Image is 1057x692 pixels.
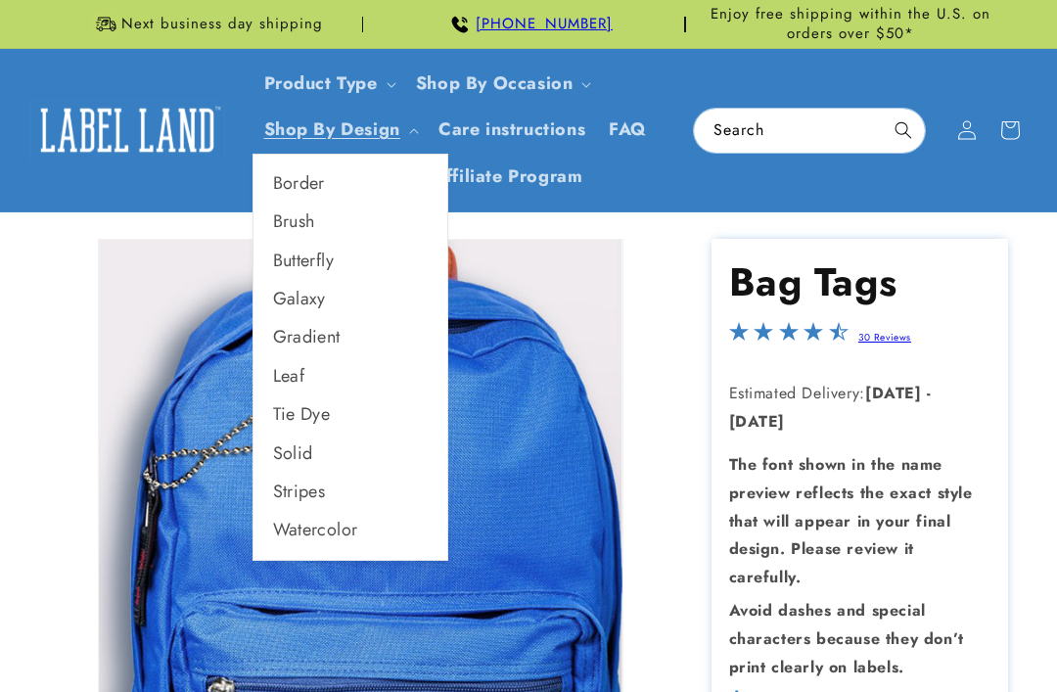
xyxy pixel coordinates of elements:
span: 4.6-star overall rating [729,327,849,349]
a: FAQ [597,107,659,153]
a: Label Land [23,92,233,167]
a: Gradient [253,318,447,356]
a: Stripes [253,473,447,511]
summary: Shop By Occasion [404,61,600,107]
p: Estimated Delivery: [729,380,991,437]
span: Shop By Occasion [416,72,574,95]
a: Care instructions [427,107,597,153]
a: Galaxy [253,280,447,318]
summary: Product Type [253,61,404,107]
a: Butterfly [253,242,447,280]
a: Watercolor [253,511,447,549]
img: Label Land [29,100,225,161]
button: Search [882,109,925,152]
a: Leaf [253,357,447,395]
span: FAQ [609,118,647,141]
a: Border [253,164,447,203]
span: Enjoy free shipping within the U.S. on orders over $50* [694,5,1008,43]
strong: Avoid dashes and special characters because they don’t print clearly on labels. [729,599,964,678]
strong: [DATE] [865,382,922,404]
a: Shop By Design [264,116,400,142]
a: [PHONE_NUMBER] [476,13,613,34]
span: Care instructions [438,118,585,141]
summary: Shop By Design [253,107,427,153]
h1: Bag Tags [729,256,991,307]
span: Next business day shipping [121,15,323,34]
a: Solid [253,435,447,473]
a: Join Affiliate Program [382,154,594,200]
strong: - [927,382,932,404]
a: Product Type [264,70,378,96]
a: 30 Reviews [858,330,911,345]
a: Tie Dye [253,395,447,434]
a: Brush [253,203,447,241]
span: Join Affiliate Program [393,165,582,188]
strong: The font shown in the name preview reflects the exact style that will appear in your final design... [729,453,973,588]
strong: [DATE] [729,410,786,433]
